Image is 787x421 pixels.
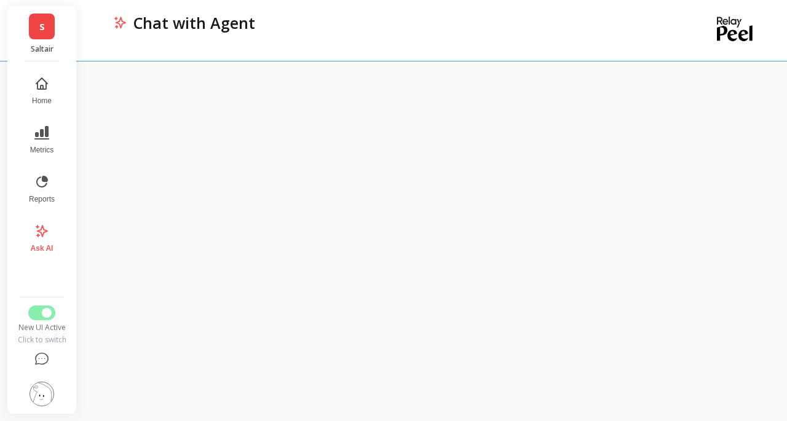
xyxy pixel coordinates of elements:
[22,167,62,211] button: Reports
[22,118,62,162] button: Metrics
[30,382,54,406] img: profile picture
[17,323,67,332] div: New UI Active
[103,85,762,396] iframe: Omni Embed
[133,12,255,33] p: Chat with Agent
[28,305,55,320] button: Switch to Legacy UI
[31,243,53,253] span: Ask AI
[20,44,65,54] p: Saltair
[22,69,62,113] button: Home
[22,216,62,261] button: Ask AI
[32,96,52,106] span: Home
[30,145,54,155] span: Metrics
[17,335,67,345] div: Click to switch
[17,374,67,414] button: Settings
[39,20,45,34] span: S
[17,345,67,374] button: Help
[29,194,55,204] span: Reports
